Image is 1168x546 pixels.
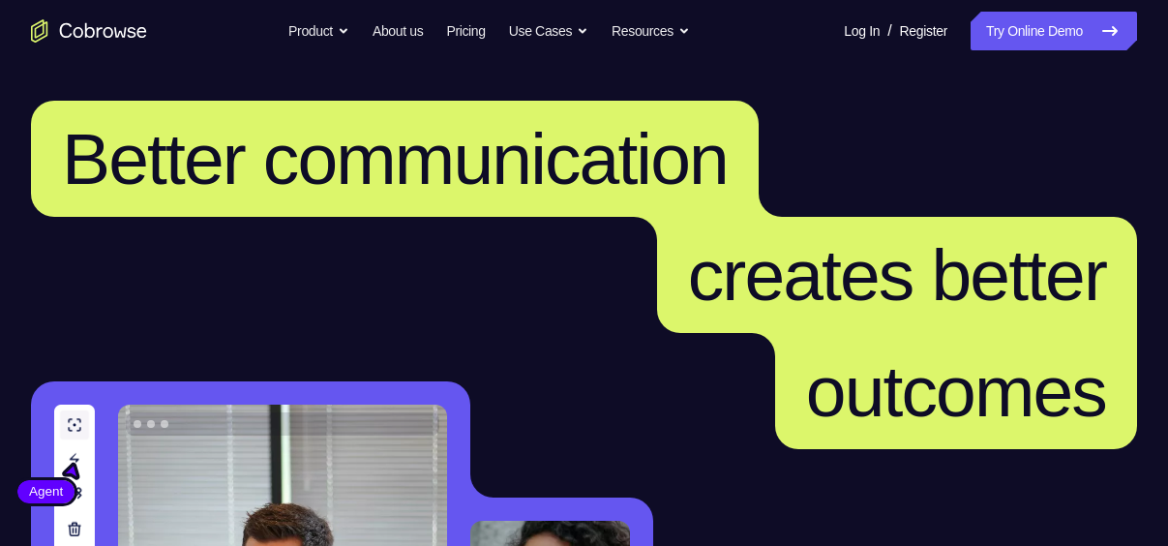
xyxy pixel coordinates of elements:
a: Try Online Demo [971,12,1137,50]
a: Go to the home page [31,19,147,43]
button: Resources [612,12,690,50]
a: Log In [844,12,880,50]
span: Better communication [62,118,728,199]
span: outcomes [806,350,1106,432]
button: Use Cases [509,12,588,50]
button: Product [288,12,349,50]
span: creates better [688,234,1106,316]
a: Pricing [446,12,485,50]
a: About us [373,12,423,50]
a: Register [900,12,947,50]
span: Agent [17,482,75,501]
span: / [887,19,891,43]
